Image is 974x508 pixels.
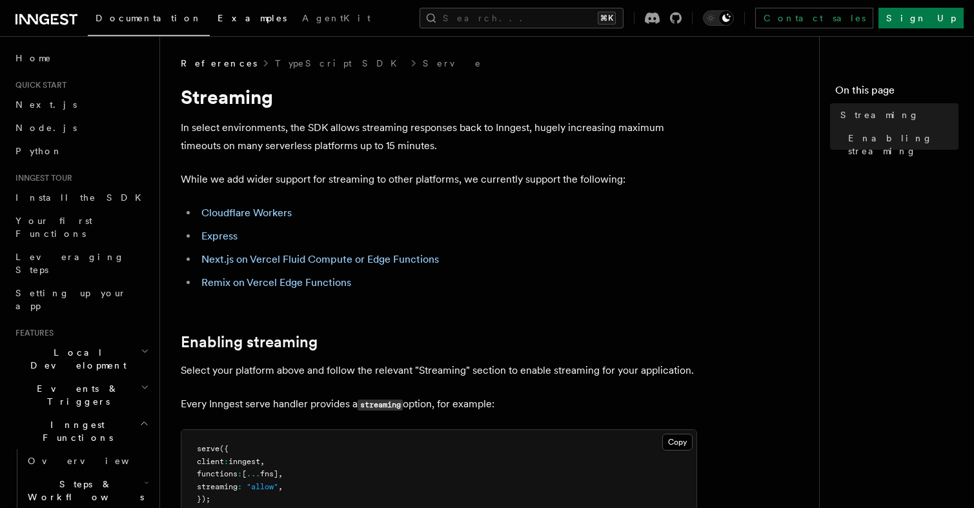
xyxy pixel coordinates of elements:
[260,469,278,478] span: fns]
[238,469,242,478] span: :
[878,8,964,28] a: Sign Up
[23,478,144,503] span: Steps & Workflows
[181,333,318,351] a: Enabling streaming
[15,192,149,203] span: Install the SDK
[358,400,403,411] code: streaming
[10,173,72,183] span: Inngest tour
[201,276,351,289] a: Remix on Vercel Edge Functions
[10,139,152,163] a: Python
[201,207,292,219] a: Cloudflare Workers
[835,103,959,127] a: Streaming
[843,127,959,163] a: Enabling streaming
[278,482,283,491] span: ,
[10,46,152,70] a: Home
[10,80,66,90] span: Quick start
[10,382,141,408] span: Events & Triggers
[228,457,260,466] span: inngest
[88,4,210,36] a: Documentation
[10,209,152,245] a: Your first Functions
[755,8,873,28] a: Contact sales
[181,57,257,70] span: References
[302,13,370,23] span: AgentKit
[15,52,52,65] span: Home
[219,444,228,453] span: ({
[10,93,152,116] a: Next.js
[197,469,238,478] span: functions
[197,457,224,466] span: client
[23,449,152,472] a: Overview
[10,341,152,377] button: Local Development
[181,119,697,155] p: In select environments, the SDK allows streaming responses back to Inngest, hugely increasing max...
[15,123,77,133] span: Node.js
[242,469,247,478] span: [
[840,108,919,121] span: Streaming
[201,253,439,265] a: Next.js on Vercel Fluid Compute or Edge Functions
[420,8,624,28] button: Search...⌘K
[278,469,283,478] span: ,
[15,252,125,275] span: Leveraging Steps
[260,457,265,466] span: ,
[848,132,959,157] span: Enabling streaming
[10,245,152,281] a: Leveraging Steps
[10,281,152,318] a: Setting up your app
[10,186,152,209] a: Install the SDK
[247,469,260,478] span: ...
[210,4,294,35] a: Examples
[423,57,482,70] a: Serve
[15,288,127,311] span: Setting up your app
[96,13,202,23] span: Documentation
[15,216,92,239] span: Your first Functions
[10,346,141,372] span: Local Development
[181,170,697,188] p: While we add wider support for streaming to other platforms, we currently support the following:
[598,12,616,25] kbd: ⌘K
[10,377,152,413] button: Events & Triggers
[197,444,219,453] span: serve
[10,418,139,444] span: Inngest Functions
[247,482,278,491] span: "allow"
[294,4,378,35] a: AgentKit
[28,456,161,466] span: Overview
[181,395,697,414] p: Every Inngest serve handler provides a option, for example:
[835,83,959,103] h4: On this page
[181,85,697,108] h1: Streaming
[15,146,63,156] span: Python
[201,230,238,242] a: Express
[224,457,228,466] span: :
[15,99,77,110] span: Next.js
[181,361,697,380] p: Select your platform above and follow the relevant "Streaming" section to enable streaming for yo...
[10,413,152,449] button: Inngest Functions
[197,482,238,491] span: streaming
[218,13,287,23] span: Examples
[238,482,242,491] span: :
[703,10,734,26] button: Toggle dark mode
[275,57,405,70] a: TypeScript SDK
[10,116,152,139] a: Node.js
[197,494,210,503] span: });
[662,434,693,451] button: Copy
[10,328,54,338] span: Features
